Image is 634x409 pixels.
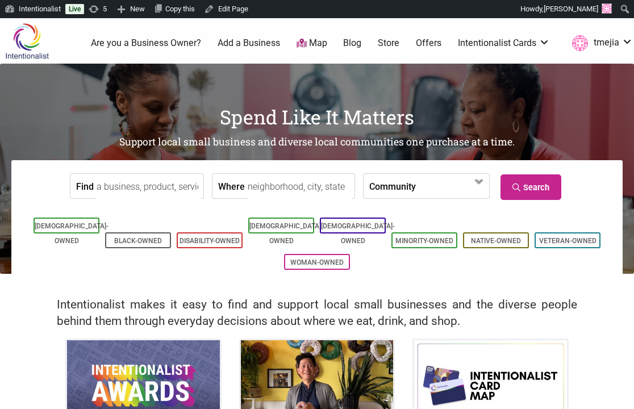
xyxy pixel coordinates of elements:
a: Woman-Owned [290,258,344,266]
a: Minority-Owned [395,237,453,245]
a: Store [378,37,399,49]
a: Native-Owned [471,237,521,245]
a: Live [65,4,84,14]
label: Find [76,174,94,198]
a: [DEMOGRAPHIC_DATA]-Owned [35,222,109,245]
a: [DEMOGRAPHIC_DATA]-Owned [249,222,323,245]
input: a business, product, service [97,174,201,199]
a: Intentionalist Cards [458,37,550,49]
a: Are you a Business Owner? [91,37,201,49]
span: [PERSON_NAME] [544,5,598,13]
a: Offers [416,37,441,49]
input: neighborhood, city, state [248,174,352,199]
a: Disability-Owned [180,237,240,245]
label: Where [218,174,245,198]
h2: Intentionalist makes it easy to find and support local small businesses and the diverse people be... [57,297,577,329]
label: Community [369,174,416,198]
a: tmejia [566,33,633,53]
a: [DEMOGRAPHIC_DATA]-Owned [321,222,395,245]
a: Map [297,37,327,50]
a: Veteran-Owned [539,237,597,245]
a: Add a Business [218,37,280,49]
a: Search [500,174,561,200]
a: Blog [343,37,361,49]
a: Black-Owned [114,237,162,245]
